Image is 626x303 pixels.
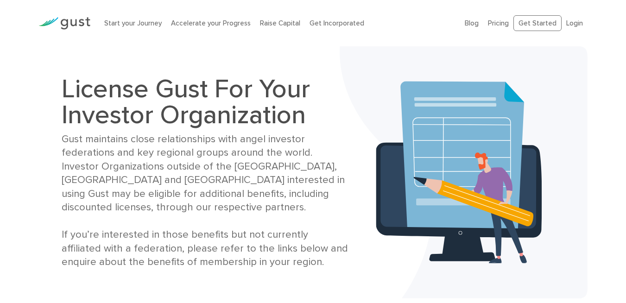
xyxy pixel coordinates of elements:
img: Gust Logo [38,17,90,30]
a: Login [566,19,583,27]
div: Gust maintains close relationships with angel investor federations and key regional groups around... [62,133,349,269]
a: Get Incorporated [310,19,364,27]
a: Start your Journey [104,19,162,27]
img: Investors Banner Bg [340,46,588,298]
a: Pricing [488,19,509,27]
a: Accelerate your Progress [171,19,251,27]
a: Get Started [513,15,562,32]
a: Raise Capital [260,19,300,27]
a: Blog [465,19,479,27]
h1: License Gust For Your Investor Organization [62,76,349,128]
